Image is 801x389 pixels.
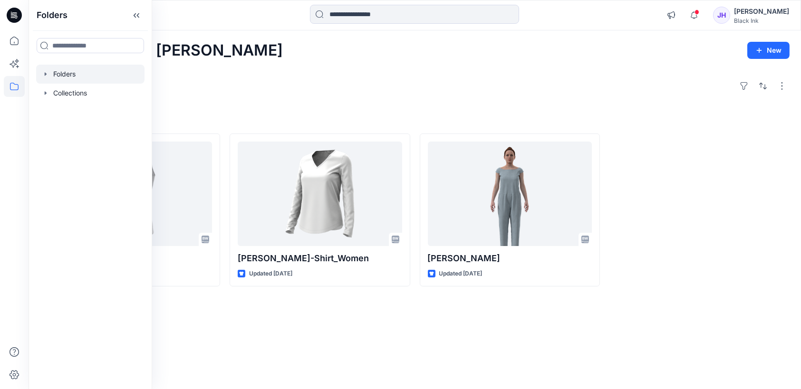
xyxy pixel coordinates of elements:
[238,142,402,246] a: Jaya T-Shirt_Women
[734,17,789,24] div: Black Ink
[238,252,402,265] p: [PERSON_NAME]-Shirt_Women
[734,6,789,17] div: [PERSON_NAME]
[713,7,730,24] div: JH
[40,42,283,59] h2: Welcome back, [PERSON_NAME]
[249,269,292,279] p: Updated [DATE]
[428,252,592,265] p: [PERSON_NAME]
[40,113,790,124] h4: Styles
[439,269,483,279] p: Updated [DATE]
[747,42,790,59] button: New
[428,142,592,246] a: Jaya Jumper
